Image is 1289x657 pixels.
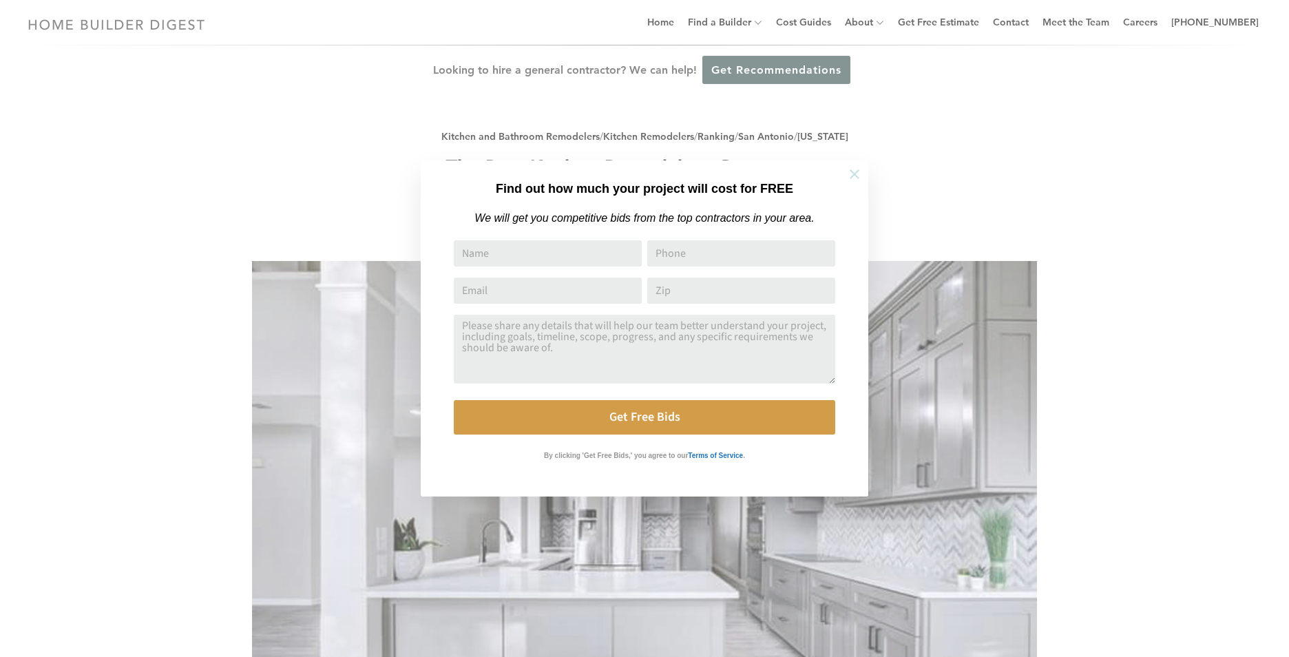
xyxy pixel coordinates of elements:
[830,150,879,198] button: Close
[647,278,835,304] input: Zip
[496,182,793,196] strong: Find out how much your project will cost for FREE
[454,315,835,384] textarea: Comment or Message
[454,278,642,304] input: Email Address
[688,452,743,459] strong: Terms of Service
[647,240,835,267] input: Phone
[454,400,835,435] button: Get Free Bids
[454,240,642,267] input: Name
[544,452,688,459] strong: By clicking 'Get Free Bids,' you agree to our
[743,452,745,459] strong: .
[688,448,743,460] a: Terms of Service
[474,212,814,224] em: We will get you competitive bids from the top contractors in your area.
